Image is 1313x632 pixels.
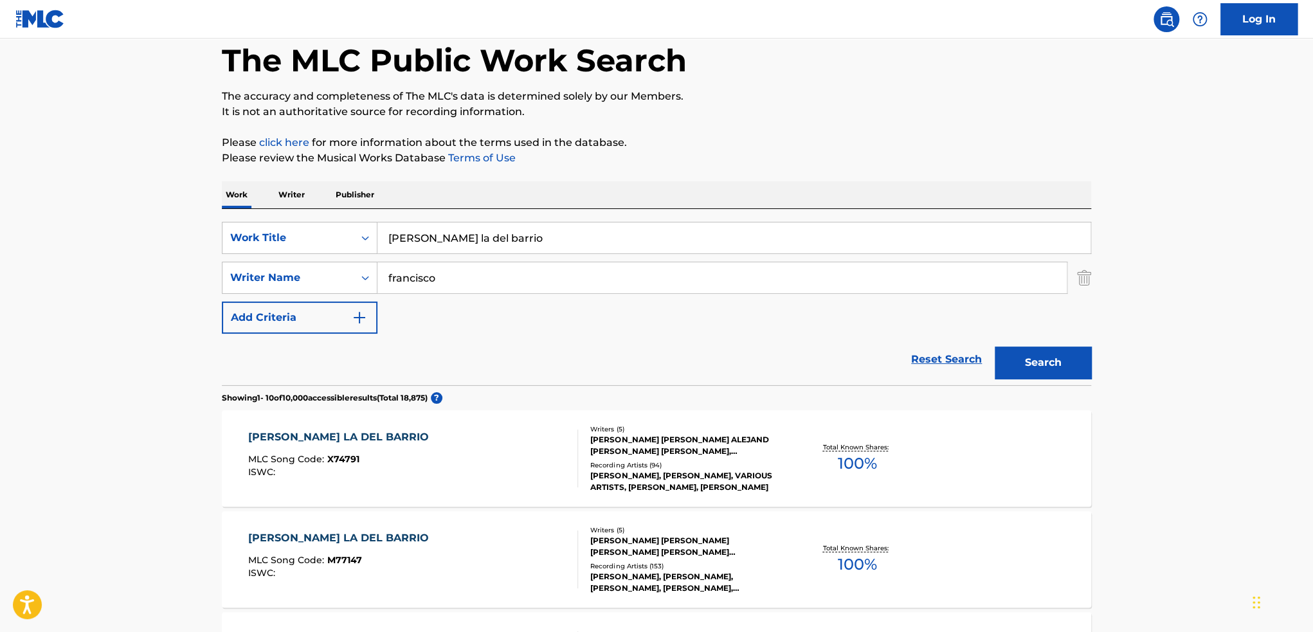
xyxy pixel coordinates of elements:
[248,429,435,445] div: [PERSON_NAME] LA DEL BARRIO
[1249,570,1313,632] iframe: Chat Widget
[1220,3,1298,35] a: Log In
[230,270,346,285] div: Writer Name
[352,310,367,325] img: 9d2ae6d4665cec9f34b9.svg
[822,543,891,553] p: Total Known Shares:
[837,553,876,576] span: 100 %
[222,392,428,404] p: Showing 1 - 10 of 10,000 accessible results (Total 18,875 )
[222,302,377,334] button: Add Criteria
[15,10,65,28] img: MLC Logo
[222,41,687,80] h1: The MLC Public Work Search
[590,525,784,535] div: Writers ( 5 )
[590,571,784,594] div: [PERSON_NAME], [PERSON_NAME], [PERSON_NAME], [PERSON_NAME], [PERSON_NAME]
[222,511,1091,608] a: [PERSON_NAME] LA DEL BARRIOMLC Song Code:M77147ISWC:Writers (5)[PERSON_NAME] [PERSON_NAME] [PERSO...
[248,466,278,478] span: ISWC :
[590,424,784,434] div: Writers ( 5 )
[222,150,1091,166] p: Please review the Musical Works Database
[1077,262,1091,294] img: Delete Criterion
[1187,6,1213,32] div: Help
[590,470,784,493] div: [PERSON_NAME], [PERSON_NAME], VARIOUS ARTISTS, [PERSON_NAME], [PERSON_NAME]
[222,181,251,208] p: Work
[248,453,327,465] span: MLC Song Code :
[1154,6,1179,32] a: Public Search
[905,345,988,374] a: Reset Search
[995,347,1091,379] button: Search
[327,554,362,566] span: M77147
[222,222,1091,385] form: Search Form
[822,442,891,452] p: Total Known Shares:
[431,392,442,404] span: ?
[222,104,1091,120] p: It is not an authoritative source for recording information.
[248,567,278,579] span: ISWC :
[275,181,309,208] p: Writer
[230,230,346,246] div: Work Title
[248,530,435,546] div: [PERSON_NAME] LA DEL BARRIO
[259,136,309,149] a: click here
[1192,12,1208,27] img: help
[590,434,784,457] div: [PERSON_NAME] [PERSON_NAME] ALEJAND [PERSON_NAME] [PERSON_NAME], [PERSON_NAME] [PERSON_NAME] [PER...
[327,453,359,465] span: X74791
[222,89,1091,104] p: The accuracy and completeness of The MLC's data is determined solely by our Members.
[590,561,784,571] div: Recording Artists ( 153 )
[590,535,784,558] div: [PERSON_NAME] [PERSON_NAME] [PERSON_NAME] [PERSON_NAME] [PERSON_NAME] [PERSON_NAME] [PERSON_NAME]...
[222,410,1091,507] a: [PERSON_NAME] LA DEL BARRIOMLC Song Code:X74791ISWC:Writers (5)[PERSON_NAME] [PERSON_NAME] ALEJAN...
[222,135,1091,150] p: Please for more information about the terms used in the database.
[1159,12,1174,27] img: search
[1253,583,1260,622] div: Drag
[332,181,378,208] p: Publisher
[590,460,784,470] div: Recording Artists ( 94 )
[248,554,327,566] span: MLC Song Code :
[837,452,876,475] span: 100 %
[446,152,516,164] a: Terms of Use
